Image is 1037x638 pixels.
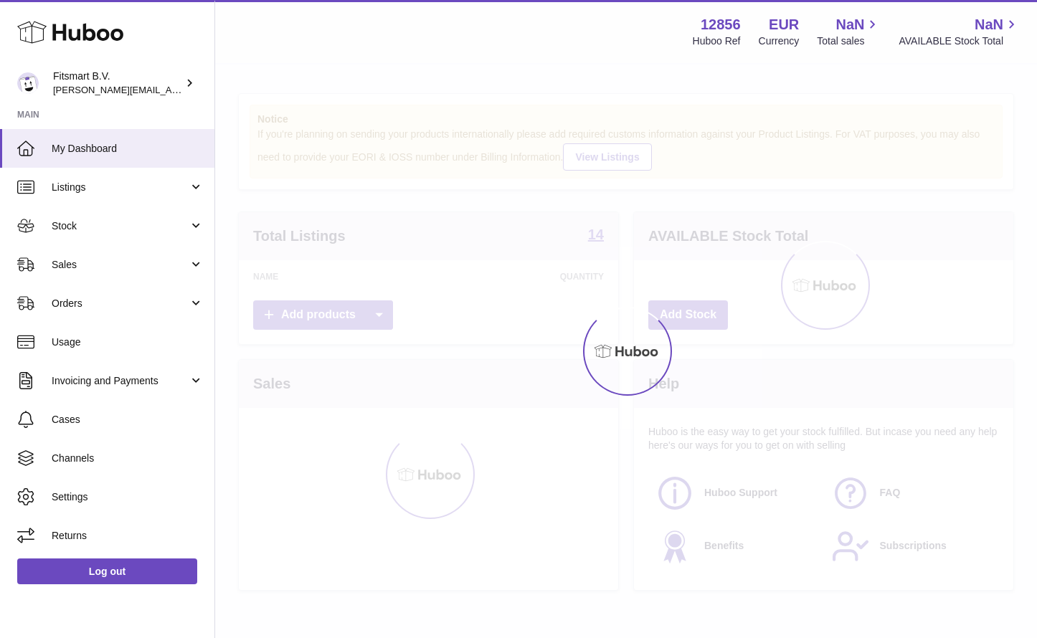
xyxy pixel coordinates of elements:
span: Listings [52,181,189,194]
span: Usage [52,335,204,349]
span: NaN [975,15,1003,34]
a: NaN AVAILABLE Stock Total [899,15,1020,48]
span: Channels [52,452,204,465]
span: NaN [835,15,864,34]
span: [PERSON_NAME][EMAIL_ADDRESS][DOMAIN_NAME] [53,84,288,95]
span: My Dashboard [52,142,204,156]
div: Currency [759,34,800,48]
span: Settings [52,490,204,504]
a: Log out [17,558,197,584]
span: AVAILABLE Stock Total [899,34,1020,48]
span: Total sales [817,34,881,48]
img: jonathan@leaderoo.com [17,72,39,94]
div: Huboo Ref [693,34,741,48]
div: Fitsmart B.V. [53,70,182,97]
span: Orders [52,297,189,310]
strong: 12856 [701,15,741,34]
span: Invoicing and Payments [52,374,189,388]
span: Returns [52,529,204,543]
strong: EUR [769,15,799,34]
a: NaN Total sales [817,15,881,48]
span: Stock [52,219,189,233]
span: Sales [52,258,189,272]
span: Cases [52,413,204,427]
